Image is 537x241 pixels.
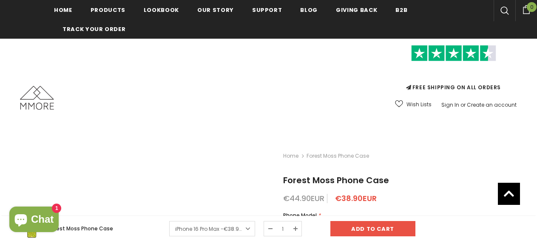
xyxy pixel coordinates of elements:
a: Sign In [441,101,459,108]
span: Wish Lists [406,100,432,109]
span: Blog [300,6,318,14]
input: Add to cart [330,221,415,236]
a: iPhone 16 Pro Max -€38.90EUR [169,221,255,236]
inbox-online-store-chat: Shopify online store chat [7,207,61,234]
span: Forest Moss Phone Case [48,225,113,232]
a: Wish Lists [395,97,432,112]
span: Home [54,6,72,14]
iframe: Customer reviews powered by Trustpilot [390,61,517,83]
span: €38.90EUR [224,225,252,232]
img: MMORE Cases [20,86,54,110]
span: B2B [395,6,407,14]
a: Home [283,151,298,161]
span: Products [91,6,125,14]
span: FREE SHIPPING ON ALL ORDERS [390,49,517,91]
span: Forest Moss Phone Case [283,174,389,186]
span: Phone Model [283,212,317,219]
a: Create an account [467,101,517,108]
span: Forest Moss Phone Case [307,151,369,161]
span: €44.90EUR [283,193,324,204]
span: €38.90EUR [335,193,377,204]
span: Our Story [197,6,234,14]
img: Trust Pilot Stars [411,45,496,62]
span: or [460,101,466,108]
span: 0 [527,2,537,12]
span: support [252,6,282,14]
span: Track your order [63,25,125,33]
span: Giving back [336,6,377,14]
span: Lookbook [144,6,179,14]
a: 0 [515,4,537,14]
a: Track your order [63,19,125,38]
